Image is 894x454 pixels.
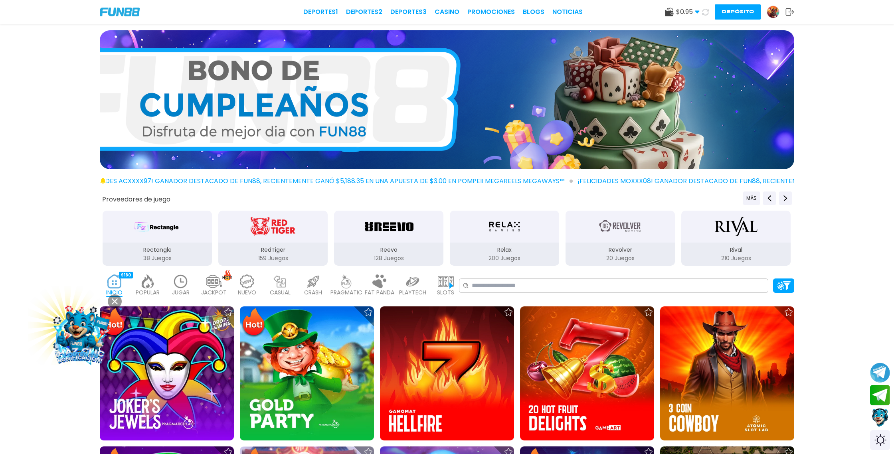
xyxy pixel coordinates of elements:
button: Revolver [562,210,678,266]
img: Reevo [364,215,414,238]
button: Contact customer service [870,407,890,428]
img: Rival [711,215,761,238]
img: pragmatic_light.webp [338,274,354,288]
p: JUGAR [172,288,190,297]
a: CASINO [435,7,459,17]
img: Gold Party [240,306,374,440]
p: 159 Juegos [218,254,328,263]
p: JACKPOT [201,288,227,297]
img: Revolver [595,215,645,238]
img: hot [222,270,232,280]
button: Previous providers [743,191,760,205]
img: casual_light.webp [272,274,288,288]
img: Platform Filter [777,281,791,290]
p: RedTiger [218,246,328,254]
p: Rectangle [103,246,212,254]
img: jackpot_light.webp [206,274,222,288]
img: recent_light.webp [173,274,189,288]
p: Reevo [334,246,443,254]
img: 20 Hot Fruit Delights [520,306,654,440]
button: Rectangle [99,210,215,266]
p: CASUAL [270,288,291,297]
img: Avatar [767,6,779,18]
p: 20 Juegos [566,254,675,263]
div: Switch theme [870,430,890,450]
a: Deportes1 [303,7,338,17]
a: Deportes3 [390,7,427,17]
img: RedTiger [248,215,298,238]
p: Relax [450,246,559,254]
img: popular_light.webp [140,274,156,288]
button: Proveedores de juego [102,195,170,203]
button: Relax [447,210,562,266]
button: Join telegram channel [870,362,890,383]
button: Next providers [779,191,792,205]
img: playtech_light.webp [405,274,421,288]
p: Rival [681,246,791,254]
a: Avatar [767,6,785,18]
img: 3 Coin Cowboy [660,306,794,440]
img: Hot [241,307,267,338]
img: home_active.webp [107,274,123,288]
p: PRAGMATIC [330,288,362,297]
img: Relax [482,215,527,238]
span: $ 0.95 [676,7,700,17]
p: 128 Juegos [334,254,443,263]
button: Depósito [715,4,761,20]
p: NUEVO [238,288,256,297]
img: crash_light.webp [305,274,321,288]
p: Revolver [566,246,675,254]
p: FAT PANDA [365,288,394,297]
p: PLAYTECH [399,288,426,297]
p: 200 Juegos [450,254,559,263]
p: POPULAR [136,288,160,297]
p: INICIO [106,288,123,297]
img: Bono Cumpleaero [100,30,794,169]
button: Rival [678,210,794,266]
a: Deportes2 [346,7,382,17]
button: Previous providers [763,191,776,205]
img: new_light.webp [239,274,255,288]
img: Image Link [40,295,119,374]
button: RedTiger [215,210,331,266]
button: Join telegram [870,385,890,406]
img: fat_panda_light.webp [372,274,388,288]
a: NOTICIAS [552,7,583,17]
a: BLOGS [523,7,544,17]
img: Joker's Jewels [100,306,234,440]
img: Rectangle [132,215,182,238]
span: ¡FELICIDADES acxxxx97! GANADOR DESTACADO DE FUN88, RECIENTEMENTE GANÓ $5,188.35 EN UNA APUESTA DE... [76,176,573,186]
p: 210 Juegos [681,254,791,263]
p: 38 Juegos [103,254,212,263]
img: Hellfire [380,306,514,440]
p: SLOTS [437,288,454,297]
img: slots_light.webp [438,274,454,288]
img: Company Logo [100,8,140,16]
div: 9180 [119,272,133,278]
button: Reevo [331,210,447,266]
p: CRASH [304,288,322,297]
a: Promociones [467,7,515,17]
